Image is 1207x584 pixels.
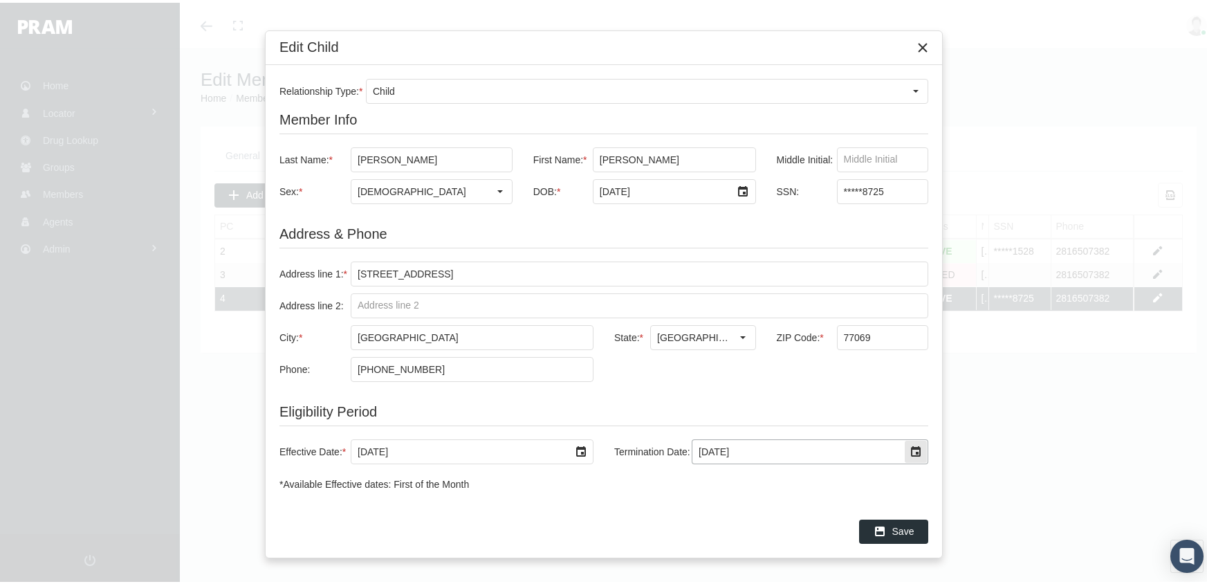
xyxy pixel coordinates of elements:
[279,329,299,340] span: City:
[732,323,755,347] div: Select
[279,444,342,455] span: Effective Date:
[777,152,833,163] span: Middle Initial:
[533,183,557,194] span: DOB:
[614,444,690,455] span: Termination Date:
[614,329,640,340] span: State:
[859,517,928,541] div: Save
[892,523,914,534] span: Save
[1170,537,1204,570] div: Open Intercom Messenger
[533,152,583,163] span: First Name:
[732,177,755,201] div: Select
[279,361,310,372] span: Phone:
[279,152,329,163] span: Last Name:
[279,109,357,125] span: Member Info
[279,83,359,94] span: Relationship Type:
[279,35,339,54] div: Edit Child
[279,298,344,309] span: Address line 2:
[904,437,928,461] div: Select
[279,266,344,277] span: Address line 1:
[777,329,820,340] span: ZIP Code:
[279,223,387,239] span: Address & Phone
[488,177,512,201] div: Select
[279,183,299,194] span: Sex:
[910,33,935,57] div: Close
[279,475,928,489] div: *Available Effective dates: First of the Month
[569,437,593,461] div: Select
[904,77,928,100] div: Select
[777,183,800,194] span: SSN:
[279,401,377,417] span: Eligibility Period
